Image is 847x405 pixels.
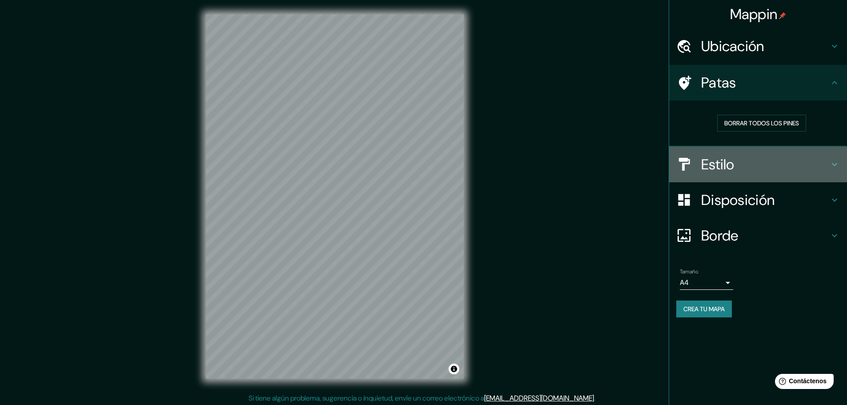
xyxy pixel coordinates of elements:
[669,182,847,218] div: Disposición
[449,364,459,374] button: Activar o desactivar atribución
[680,278,689,287] font: A4
[701,191,775,209] font: Disposición
[730,5,778,24] font: Mappin
[717,115,806,132] button: Borrar todos los pines
[701,37,764,56] font: Ubicación
[594,393,595,403] font: .
[701,226,739,245] font: Borde
[701,73,736,92] font: Patas
[206,14,464,379] canvas: Mapa
[669,147,847,182] div: Estilo
[680,268,698,275] font: Tamaño
[595,393,597,403] font: .
[484,393,594,403] a: [EMAIL_ADDRESS][DOMAIN_NAME]
[683,305,725,313] font: Crea tu mapa
[768,370,837,395] iframe: Lanzador de widgets de ayuda
[249,393,484,403] font: Si tiene algún problema, sugerencia o inquietud, envíe un correo electrónico a
[779,12,786,19] img: pin-icon.png
[669,28,847,64] div: Ubicación
[676,301,732,317] button: Crea tu mapa
[669,218,847,253] div: Borde
[680,276,733,290] div: A4
[724,119,799,127] font: Borrar todos los pines
[701,155,735,174] font: Estilo
[597,393,598,403] font: .
[669,65,847,100] div: Patas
